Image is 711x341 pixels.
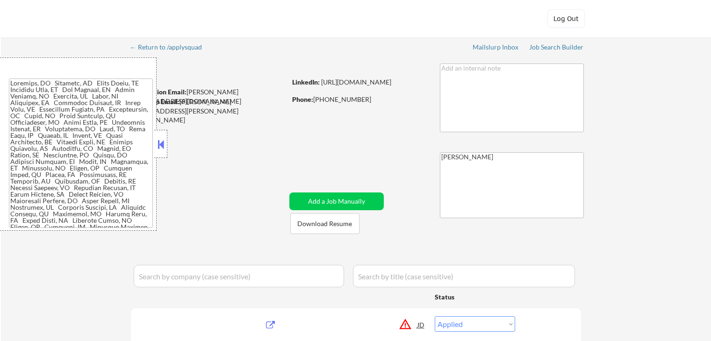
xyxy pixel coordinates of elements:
[435,288,515,305] div: Status
[473,43,519,53] a: Mailslurp Inbox
[130,44,211,50] div: ← Return to /applysquad
[529,44,584,50] div: Job Search Builder
[292,95,313,103] strong: Phone:
[130,43,211,53] a: ← Return to /applysquad
[289,192,384,210] button: Add a Job Manually
[131,97,286,125] div: [PERSON_NAME][EMAIL_ADDRESS][PERSON_NAME][DOMAIN_NAME]
[321,78,391,86] a: [URL][DOMAIN_NAME]
[292,95,424,104] div: [PHONE_NUMBER]
[547,9,585,28] button: Log Out
[290,213,359,234] button: Download Resume
[417,316,426,333] div: JD
[473,44,519,50] div: Mailslurp Inbox
[292,78,320,86] strong: LinkedIn:
[131,87,286,106] div: [PERSON_NAME][EMAIL_ADDRESS][DOMAIN_NAME]
[353,265,575,287] input: Search by title (case sensitive)
[529,43,584,53] a: Job Search Builder
[399,318,412,331] button: warning_amber
[134,265,344,287] input: Search by company (case sensitive)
